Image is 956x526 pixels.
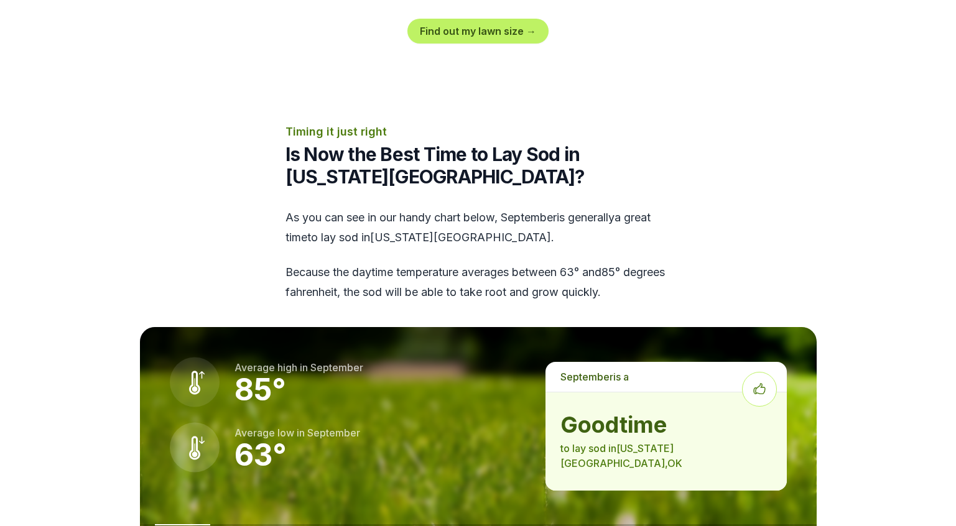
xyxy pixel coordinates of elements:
span: september [501,211,557,224]
p: Average high in [234,360,363,375]
p: Because the daytime temperature averages between 63 ° and 85 ° degrees fahrenheit, the sod will b... [285,262,671,302]
span: september [560,371,613,383]
h2: Is Now the Best Time to Lay Sod in [US_STATE][GEOGRAPHIC_DATA]? [285,143,671,188]
div: As you can see in our handy chart below, is generally a great time to lay sod in [US_STATE][GEOGR... [285,208,671,302]
p: is a [545,362,786,392]
p: Timing it just right [285,123,671,141]
span: september [307,427,360,439]
strong: 63 ° [234,436,287,473]
p: Average low in [234,425,360,440]
span: september [310,361,363,374]
p: to lay sod in [US_STATE][GEOGRAPHIC_DATA] , OK [560,441,771,471]
strong: 85 ° [234,371,286,408]
strong: good time [560,412,771,437]
a: Find out my lawn size → [407,19,549,44]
